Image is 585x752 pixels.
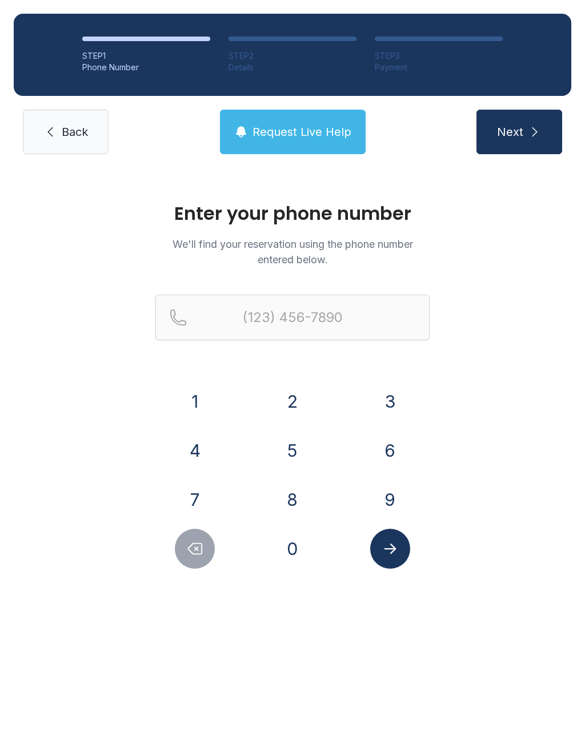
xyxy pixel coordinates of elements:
[370,480,410,520] button: 9
[375,50,503,62] div: STEP 3
[229,50,356,62] div: STEP 2
[375,62,503,73] div: Payment
[273,529,312,569] button: 0
[175,381,215,421] button: 1
[82,50,210,62] div: STEP 1
[497,124,523,140] span: Next
[155,236,430,267] p: We'll find your reservation using the phone number entered below.
[273,381,312,421] button: 2
[229,62,356,73] div: Details
[82,62,210,73] div: Phone Number
[62,124,88,140] span: Back
[175,431,215,470] button: 4
[370,529,410,569] button: Submit lookup form
[370,381,410,421] button: 3
[370,431,410,470] button: 6
[253,124,351,140] span: Request Live Help
[175,529,215,569] button: Delete number
[155,295,430,340] input: Reservation phone number
[175,480,215,520] button: 7
[155,204,430,223] h1: Enter your phone number
[273,480,312,520] button: 8
[273,431,312,470] button: 5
